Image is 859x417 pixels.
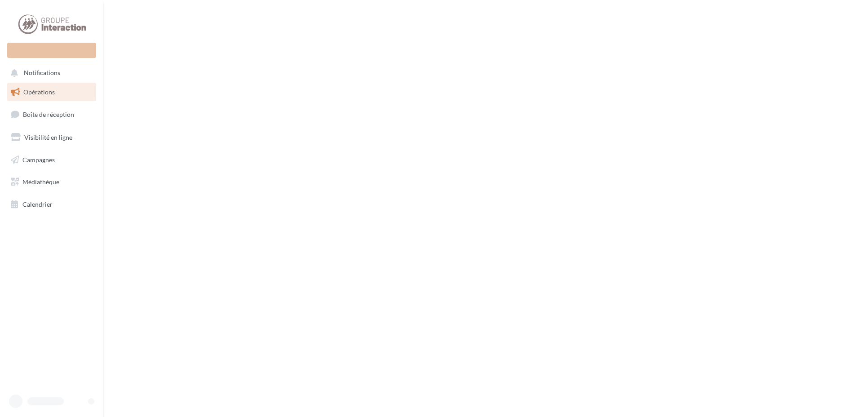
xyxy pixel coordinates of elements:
[22,200,53,208] span: Calendrier
[5,128,98,147] a: Visibilité en ligne
[5,151,98,169] a: Campagnes
[22,178,59,186] span: Médiathèque
[5,105,98,124] a: Boîte de réception
[5,195,98,214] a: Calendrier
[23,111,74,118] span: Boîte de réception
[24,133,72,141] span: Visibilité en ligne
[23,88,55,96] span: Opérations
[7,43,96,58] div: Nouvelle campagne
[5,83,98,102] a: Opérations
[5,173,98,191] a: Médiathèque
[22,155,55,163] span: Campagnes
[24,69,60,77] span: Notifications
